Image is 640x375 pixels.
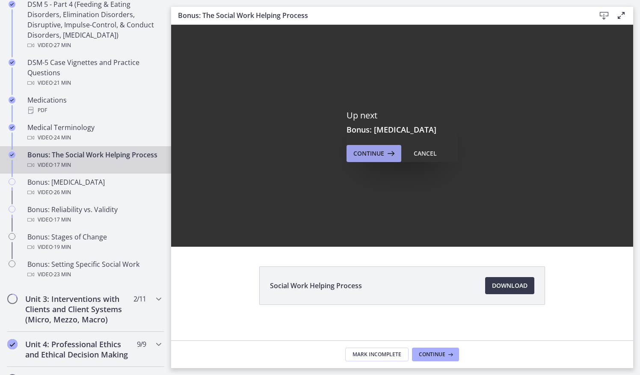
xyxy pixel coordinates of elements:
[53,269,71,280] span: · 23 min
[27,160,161,170] div: Video
[53,187,71,198] span: · 26 min
[7,339,18,349] i: Completed
[27,269,161,280] div: Video
[53,215,71,225] span: · 17 min
[27,133,161,143] div: Video
[353,351,401,358] span: Mark Incomplete
[53,133,71,143] span: · 24 min
[347,124,458,135] h3: Bonus: [MEDICAL_DATA]
[412,348,459,361] button: Continue
[419,351,445,358] span: Continue
[9,124,15,131] i: Completed
[25,339,130,360] h2: Unit 4: Professional Ethics and Ethical Decision Making
[53,160,71,170] span: · 17 min
[27,78,161,88] div: Video
[27,57,161,88] div: DSM-5 Case Vignettes and Practice Questions
[407,145,444,162] button: Cancel
[9,1,15,8] i: Completed
[27,242,161,252] div: Video
[27,150,161,170] div: Bonus: The Social Work Helping Process
[27,95,161,115] div: Medications
[414,148,437,159] div: Cancel
[347,145,401,162] button: Continue
[347,110,458,121] p: Up next
[178,10,582,21] h3: Bonus: The Social Work Helping Process
[345,348,409,361] button: Mark Incomplete
[27,40,161,50] div: Video
[53,40,71,50] span: · 27 min
[270,281,362,291] span: Social Work Helping Process
[133,294,146,304] span: 2 / 11
[53,242,71,252] span: · 19 min
[492,281,527,291] span: Download
[27,122,161,143] div: Medical Terminology
[9,97,15,103] i: Completed
[27,204,161,225] div: Bonus: Reliability vs. Validity
[27,177,161,198] div: Bonus: [MEDICAL_DATA]
[485,277,534,294] a: Download
[27,105,161,115] div: PDF
[25,294,130,325] h2: Unit 3: Interventions with Clients and Client Systems (Micro, Mezzo, Macro)
[27,215,161,225] div: Video
[27,259,161,280] div: Bonus: Setting Specific Social Work
[27,232,161,252] div: Bonus: Stages of Change
[27,187,161,198] div: Video
[9,59,15,66] i: Completed
[137,339,146,349] span: 9 / 9
[9,151,15,158] i: Completed
[353,148,384,159] span: Continue
[53,78,71,88] span: · 21 min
